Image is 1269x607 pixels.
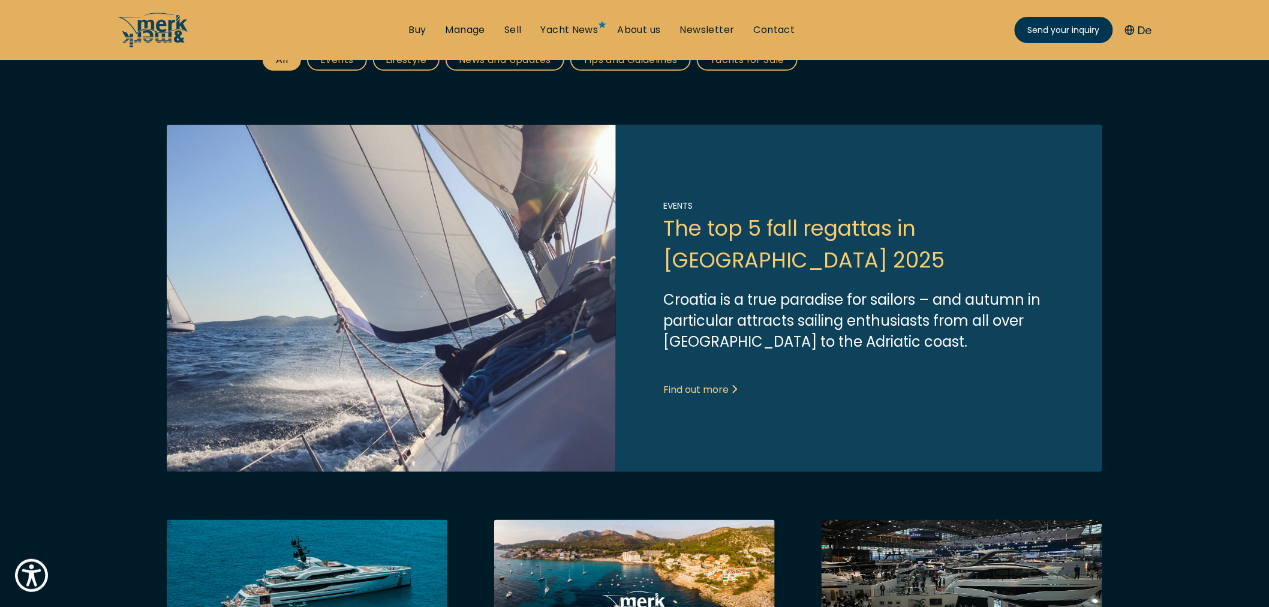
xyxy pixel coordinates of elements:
a: Events [307,49,366,71]
a: News and Updates [446,49,564,71]
a: Manage [446,23,485,37]
a: Yachts for Sale [697,49,798,71]
a: Lifestyle [373,49,440,71]
span: Send your inquiry [1028,24,1100,37]
a: Buy [408,23,426,37]
a: All [263,49,301,71]
a: Sell [504,23,522,37]
button: Show Accessibility Preferences [12,556,51,595]
a: Yacht News [541,23,599,37]
a: Send your inquiry [1015,17,1113,43]
a: Tips and Guidelines [570,49,691,71]
a: Link to post [167,125,1102,472]
a: About us [618,23,661,37]
a: Newsletter [680,23,735,37]
button: De [1125,22,1152,38]
a: Contact [754,23,795,37]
